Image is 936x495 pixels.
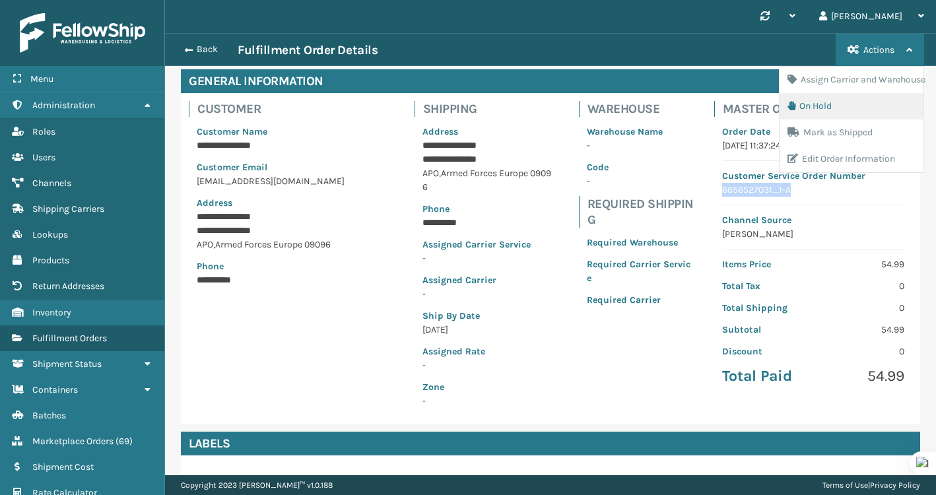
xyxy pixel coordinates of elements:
[836,34,924,66] button: Actions
[422,287,555,301] p: -
[197,239,213,250] span: APO
[722,139,904,152] p: [DATE] 11:37:24 am
[723,101,912,117] h4: Master Order
[304,239,331,250] span: 09096
[780,93,923,119] button: On Hold
[722,213,904,227] p: Channel Source
[722,279,805,293] p: Total Tax
[32,229,68,240] span: Lookups
[20,13,145,53] img: logo
[422,323,555,337] p: [DATE]
[787,101,795,110] i: On Hold
[32,255,69,266] span: Products
[722,183,904,197] p: 6656527031_1-A
[722,125,904,139] p: Order Date
[422,251,555,265] p: -
[32,100,95,111] span: Administration
[422,202,555,216] p: Phone
[215,239,302,250] span: Armed Forces Europe
[439,168,441,179] span: ,
[422,238,555,251] p: Assigned Carrier Service
[32,410,66,421] span: Batches
[780,146,923,172] button: Edit Order Information
[587,293,690,307] p: Required Carrier
[870,480,920,490] a: Privacy Policy
[181,432,920,455] h4: Labels
[32,358,102,370] span: Shipment Status
[422,380,555,407] span: -
[197,174,391,188] p: [EMAIL_ADDRESS][DOMAIN_NAME]
[722,366,805,386] p: Total Paid
[587,257,690,285] p: Required Carrier Service
[821,323,904,337] p: 54.99
[32,178,71,189] span: Channels
[32,152,55,163] span: Users
[32,307,71,318] span: Inventory
[181,69,920,93] h4: General Information
[787,75,797,84] i: Assign Carrier and Warehouse
[722,257,805,271] p: Items Price
[197,197,232,209] span: Address
[422,126,458,137] span: Address
[213,239,215,250] span: ,
[722,169,904,183] p: Customer Service Order Number
[197,259,391,273] p: Phone
[197,101,399,117] h4: Customer
[32,461,94,473] span: Shipment Cost
[587,174,690,188] p: -
[587,125,690,139] p: Warehouse Name
[422,380,555,394] p: Zone
[587,160,690,174] p: Code
[32,203,104,214] span: Shipping Carriers
[177,44,238,55] button: Back
[238,42,378,58] h3: Fulfillment Order Details
[821,366,904,386] p: 54.99
[722,345,805,358] p: Discount
[422,345,555,358] p: Assigned Rate
[32,126,55,137] span: Roles
[30,73,53,84] span: Menu
[422,168,439,179] span: APO
[587,236,690,249] p: Required Warehouse
[821,257,904,271] p: 54.99
[787,127,799,137] i: Mark as Shipped
[423,101,563,117] h4: Shipping
[722,301,805,315] p: Total Shipping
[32,436,114,447] span: Marketplace Orders
[822,480,868,490] a: Terms of Use
[780,119,923,146] button: Mark as Shipped
[422,358,555,372] p: -
[441,168,528,179] span: Armed Forces Europe
[32,333,107,344] span: Fulfillment Orders
[32,280,104,292] span: Return Addresses
[821,345,904,358] p: 0
[722,227,904,241] p: [PERSON_NAME]
[587,101,698,117] h4: Warehouse
[587,196,698,228] h4: Required Shipping
[821,279,904,293] p: 0
[587,139,690,152] p: -
[422,309,555,323] p: Ship By Date
[116,436,133,447] span: ( 69 )
[422,273,555,287] p: Assigned Carrier
[822,475,920,495] div: |
[197,125,391,139] p: Customer Name
[181,475,333,495] p: Copyright 2023 [PERSON_NAME]™ v 1.0.188
[787,154,798,163] i: Edit
[722,323,805,337] p: Subtotal
[821,301,904,315] p: 0
[780,67,923,93] button: Assign Carrier and Warehouse
[32,384,78,395] span: Containers
[863,44,894,55] span: Actions
[197,160,391,174] p: Customer Email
